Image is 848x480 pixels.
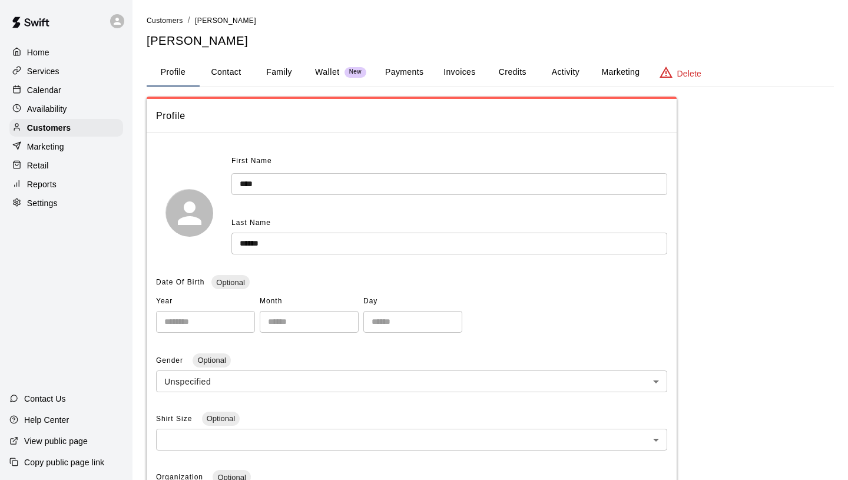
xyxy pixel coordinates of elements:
p: Copy public page link [24,456,104,468]
a: Calendar [9,81,123,99]
button: Marketing [592,58,649,87]
span: Profile [156,108,667,124]
li: / [188,14,190,27]
span: [PERSON_NAME] [195,16,256,25]
p: Help Center [24,414,69,426]
button: Activity [539,58,592,87]
span: Date Of Birth [156,278,204,286]
p: Home [27,47,49,58]
span: Gender [156,356,185,365]
span: Day [363,292,462,311]
span: Year [156,292,255,311]
span: Last Name [231,219,271,227]
span: Customers [147,16,183,25]
span: Optional [202,414,240,423]
p: Retail [27,160,49,171]
a: Customers [9,119,123,137]
p: Marketing [27,141,64,153]
button: Profile [147,58,200,87]
span: Optional [211,278,249,287]
a: Marketing [9,138,123,155]
p: View public page [24,435,88,447]
a: Home [9,44,123,61]
div: basic tabs example [147,58,834,87]
p: Customers [27,122,71,134]
span: New [344,68,366,76]
a: Reports [9,176,123,193]
button: Contact [200,58,253,87]
div: Unspecified [156,370,667,392]
a: Customers [147,15,183,25]
span: Optional [193,356,230,365]
p: Wallet [315,66,340,78]
button: Payments [376,58,433,87]
button: Credits [486,58,539,87]
a: Retail [9,157,123,174]
p: Availability [27,103,67,115]
button: Family [253,58,306,87]
p: Delete [677,68,701,80]
p: Calendar [27,84,61,96]
span: Month [260,292,359,311]
p: Contact Us [24,393,66,405]
h5: [PERSON_NAME] [147,33,834,49]
a: Settings [9,194,123,212]
span: Shirt Size [156,415,195,423]
p: Reports [27,178,57,190]
a: Availability [9,100,123,118]
p: Settings [27,197,58,209]
a: Services [9,62,123,80]
button: Invoices [433,58,486,87]
p: Services [27,65,59,77]
nav: breadcrumb [147,14,834,27]
span: First Name [231,152,272,171]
